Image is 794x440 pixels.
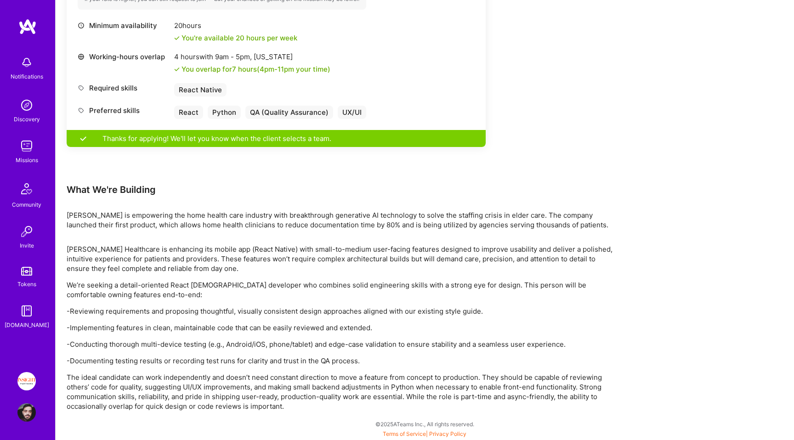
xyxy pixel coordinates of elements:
a: User Avatar [15,403,38,422]
p: -Documenting testing results or recording test runs for clarity and trust in the QA process. [67,356,618,366]
a: Terms of Service [383,430,426,437]
div: Minimum availability [78,21,170,30]
span: 9am - 5pm , [213,52,254,61]
div: Discovery [14,114,40,124]
div: Community [12,200,41,209]
a: Insight Partners: Data & AI - Sourcing [15,372,38,390]
div: Tokens [17,279,36,289]
i: icon Tag [78,85,85,91]
div: Thanks for applying! We'll let you know when the client selects a team. [67,130,486,147]
i: icon World [78,53,85,60]
p: [PERSON_NAME] Healthcare is enhancing its mobile app (React Native) with small-to-medium user-fac... [67,244,618,273]
p: -Reviewing requirements and proposing thoughtful, visually consistent design approaches aligned w... [67,306,618,316]
div: React [174,106,203,119]
p: -Conducting thorough multi-device testing (e.g., Android/iOS, phone/tablet) and edge-case validat... [67,339,618,349]
img: User Avatar [17,403,36,422]
img: guide book [17,302,36,320]
div: Missions [16,155,38,165]
p: We’re seeking a detail-oriented React [DEMOGRAPHIC_DATA] developer who combines solid engineering... [67,280,618,299]
img: discovery [17,96,36,114]
div: Required skills [78,83,170,93]
div: © 2025 ATeams Inc., All rights reserved. [55,412,794,435]
a: Privacy Policy [429,430,466,437]
img: bell [17,53,36,72]
div: 4 hours with [US_STATE] [174,52,330,62]
div: Python [208,106,241,119]
i: icon Clock [78,22,85,29]
img: Insight Partners: Data & AI - Sourcing [17,372,36,390]
div: You overlap for 7 hours ( your time) [181,64,330,74]
i: icon Check [174,67,180,72]
p: -Implementing features in clean, maintainable code that can be easily reviewed and extended. [67,323,618,333]
span: | [383,430,466,437]
div: Notifications [11,72,43,81]
i: icon Tag [78,107,85,114]
div: Preferred skills [78,106,170,115]
div: React Native [174,83,227,96]
i: icon Check [174,35,180,41]
p: The ideal candidate can work independently and doesn’t need constant direction to move a feature ... [67,372,618,411]
div: What We're Building [67,184,618,196]
div: UX/UI [338,106,366,119]
div: Invite [20,241,34,250]
img: Invite [17,222,36,241]
img: logo [18,18,37,35]
img: teamwork [17,137,36,155]
img: tokens [21,267,32,276]
div: You're available 20 hours per week [174,33,297,43]
span: 4pm - 11pm [260,65,294,73]
p: [PERSON_NAME] is empowering the home health care industry with breakthrough generative AI technol... [67,210,618,230]
div: Working-hours overlap [78,52,170,62]
div: QA (Quality Assurance) [245,106,333,119]
img: Community [16,178,38,200]
div: [DOMAIN_NAME] [5,320,49,330]
div: 20 hours [174,21,297,30]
